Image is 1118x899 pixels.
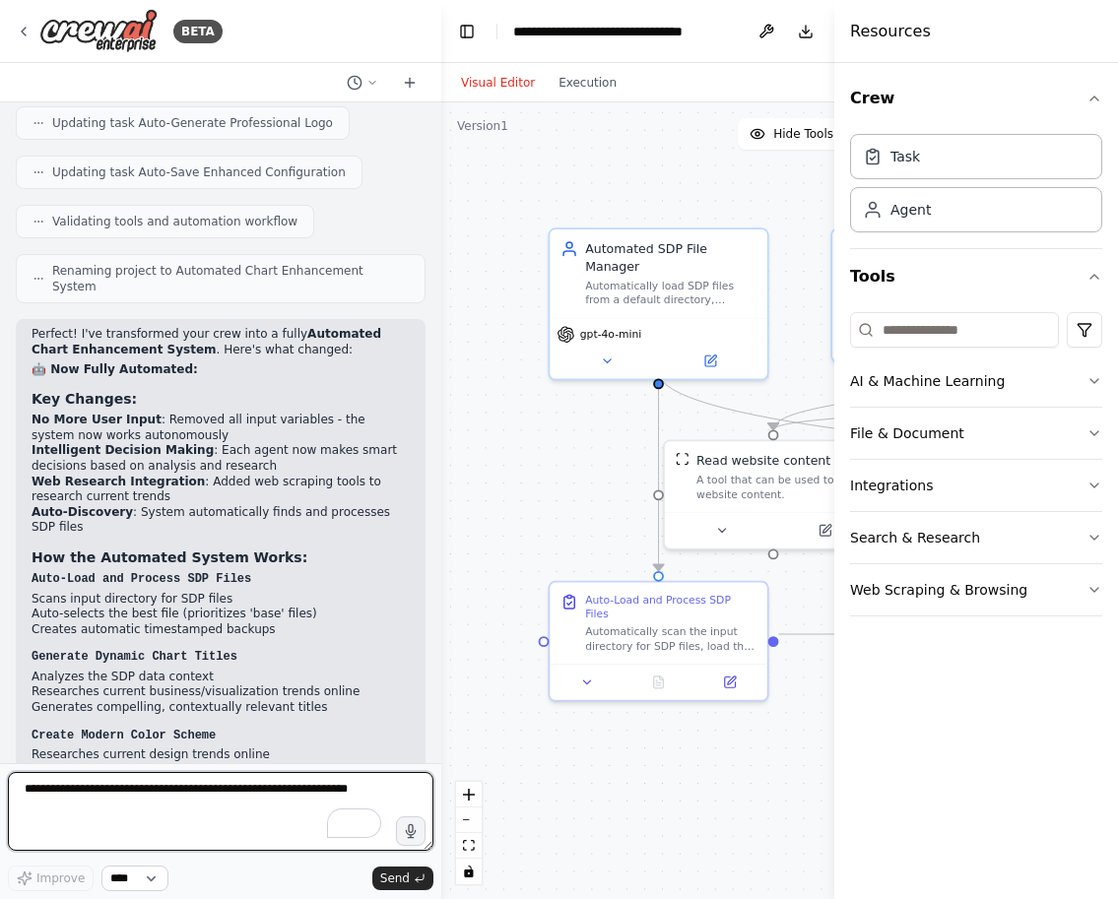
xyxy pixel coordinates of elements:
div: Auto-Load and Process SDP FilesAutomatically scan the input directory for SDP files, load the mos... [549,581,769,702]
button: Hide left sidebar [453,18,481,45]
button: Improve [8,866,94,891]
img: ScrapeWebsiteTool [676,452,690,466]
button: Open in side panel [775,520,875,542]
div: Automatically scan the input directory for SDP files, load the most recent or base configuration ... [585,625,756,654]
button: Web Scraping & Browsing [850,564,1102,615]
strong: Intelligent Decision Making [32,443,214,457]
g: Edge from 70282fa6-8afb-4b8f-920b-08c50aa52ee4 to 0ddef591-ba36-4f3e-bd00-4db509f89843 [778,625,847,643]
li: : Each agent now makes smart decisions based on analysis and research [32,443,410,474]
div: BETA [173,20,223,43]
span: Hide Tools [773,126,833,142]
h4: Resources [850,20,931,43]
div: React Flow controls [456,782,482,884]
button: Visual Editor [449,71,547,95]
li: Generates compelling, contextually relevant titles [32,700,410,716]
span: gpt-4o-mini [580,328,642,342]
span: Updating task Auto-Save Enhanced Configuration [52,164,346,180]
img: Logo [39,9,158,53]
button: zoom in [456,782,482,807]
div: Automated SDP File ManagerAutomatically load SDP files from a default directory, validate their s... [549,227,769,380]
button: Crew [850,71,1102,126]
li: Analyzes the SDP data context [32,670,410,685]
button: Click to speak your automation idea [396,816,426,846]
li: : System automatically finds and processes SDP files [32,505,410,536]
button: zoom out [456,807,482,833]
button: Search & Research [850,512,1102,563]
button: toggle interactivity [456,859,482,884]
p: Perfect! I've transformed your crew into a fully . Here's what changed: [32,327,410,357]
button: Send [372,867,433,890]
div: Read website content [696,452,830,470]
button: No output available [622,672,696,693]
button: AI & Machine Learning [850,355,1102,407]
code: Generate Dynamic Chart Titles [32,650,237,664]
div: Version 1 [457,118,508,134]
g: Edge from 796a533b-bc0a-4a82-b8ab-4efb3e5034ab to 70282fa6-8afb-4b8f-920b-08c50aa52ee4 [650,371,668,571]
div: Crew [850,126,1102,248]
button: fit view [456,833,482,859]
button: Switch to previous chat [339,71,386,95]
strong: Key Changes: [32,391,137,407]
strong: Automated Chart Enhancement System [32,327,381,356]
li: Scans input directory for SDP files [32,592,410,608]
div: Automated SDP File Manager [585,240,756,276]
li: Auto-selects the best file (prioritizes 'base' files) [32,607,410,622]
button: Hide Tools [738,118,845,150]
strong: 🤖 Now Fully Automated: [32,362,198,376]
button: Execution [547,71,628,95]
div: Agent [890,200,931,220]
li: : Added web scraping tools to research current trends [32,475,410,505]
button: Integrations [850,460,1102,511]
button: Open in side panel [660,351,759,372]
strong: Auto-Discovery [32,505,133,519]
div: Tools [850,304,1102,632]
span: Renaming project to Automated Chart Enhancement System [52,263,409,294]
button: Open in side panel [699,672,760,693]
li: Researches current design trends online [32,747,410,763]
textarea: To enrich screen reader interactions, please activate Accessibility in Grammarly extension settings [8,772,433,851]
code: Create Modern Color Scheme [32,729,216,742]
div: Task [890,147,920,166]
button: File & Document [850,408,1102,459]
span: Send [380,870,410,886]
code: Auto-Load and Process SDP Files [32,572,251,586]
span: Updating task Auto-Generate Professional Logo [52,115,333,131]
button: Tools [850,249,1102,304]
div: Automatically load SDP files from a default directory, validate their structure, and save enhance... [585,279,756,307]
div: A tool that can be used to read a website content. [696,473,871,501]
strong: No More User Input [32,413,162,426]
li: : Removed all input variables - the system now works autonomously [32,413,410,443]
strong: How the Automated System Works: [32,549,307,565]
li: Creates automatic timestamped backups [32,622,410,638]
strong: Web Research Integration [32,475,205,488]
span: Validating tools and automation workflow [52,214,297,229]
div: ScrapeWebsiteToolRead website contentA tool that can be used to read a website content. [663,439,884,549]
li: Researches current business/visualization trends online [32,684,410,700]
button: Start a new chat [394,71,426,95]
div: Auto-Load and Process SDP Files [585,593,756,621]
span: Improve [36,870,85,886]
nav: breadcrumb [513,22,735,41]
